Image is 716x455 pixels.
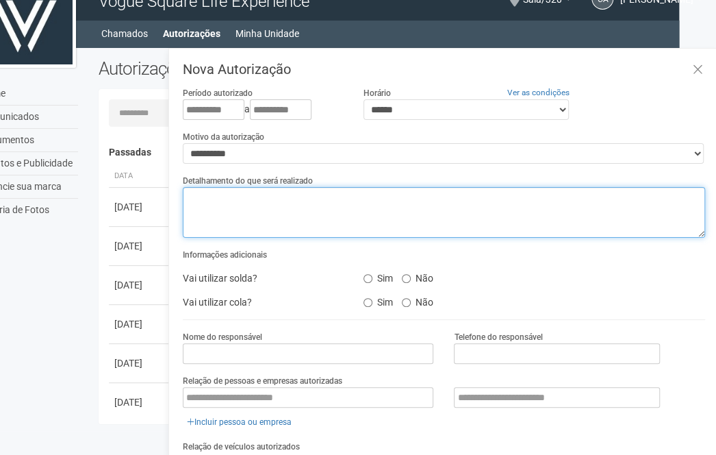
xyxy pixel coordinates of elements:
[183,131,264,143] label: Motivo da autorização
[363,298,372,307] input: Sim
[114,239,165,253] div: [DATE]
[183,99,343,120] div: a
[235,24,299,43] a: Minha Unidade
[183,331,262,343] label: Nome do responsável
[363,292,393,308] label: Sim
[172,292,353,312] div: Vai utilizar cola?
[454,331,542,343] label: Telefone do responsável
[172,268,353,288] div: Vai utilizar solda?
[402,292,433,308] label: Não
[183,441,300,453] label: Relação de veículos autorizados
[183,249,267,261] label: Informações adicionais
[163,24,220,43] a: Autorizações
[114,317,165,331] div: [DATE]
[402,268,433,284] label: Não
[183,62,705,76] h3: Nova Autorização
[183,415,296,430] a: Incluir pessoa ou empresa
[114,356,165,370] div: [DATE]
[363,268,393,284] label: Sim
[402,274,411,283] input: Não
[183,87,253,99] label: Período autorizado
[183,375,342,387] label: Relação de pessoas e empresas autorizadas
[109,165,170,188] th: Data
[99,58,392,79] h2: Autorizações
[114,200,165,214] div: [DATE]
[363,274,372,283] input: Sim
[183,175,313,187] label: Detalhamento do que será realizado
[363,87,391,99] label: Horário
[507,88,570,97] a: Ver as condições
[114,395,165,409] div: [DATE]
[402,298,411,307] input: Não
[114,278,165,292] div: [DATE]
[101,24,148,43] a: Chamados
[109,147,695,158] h4: Passadas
